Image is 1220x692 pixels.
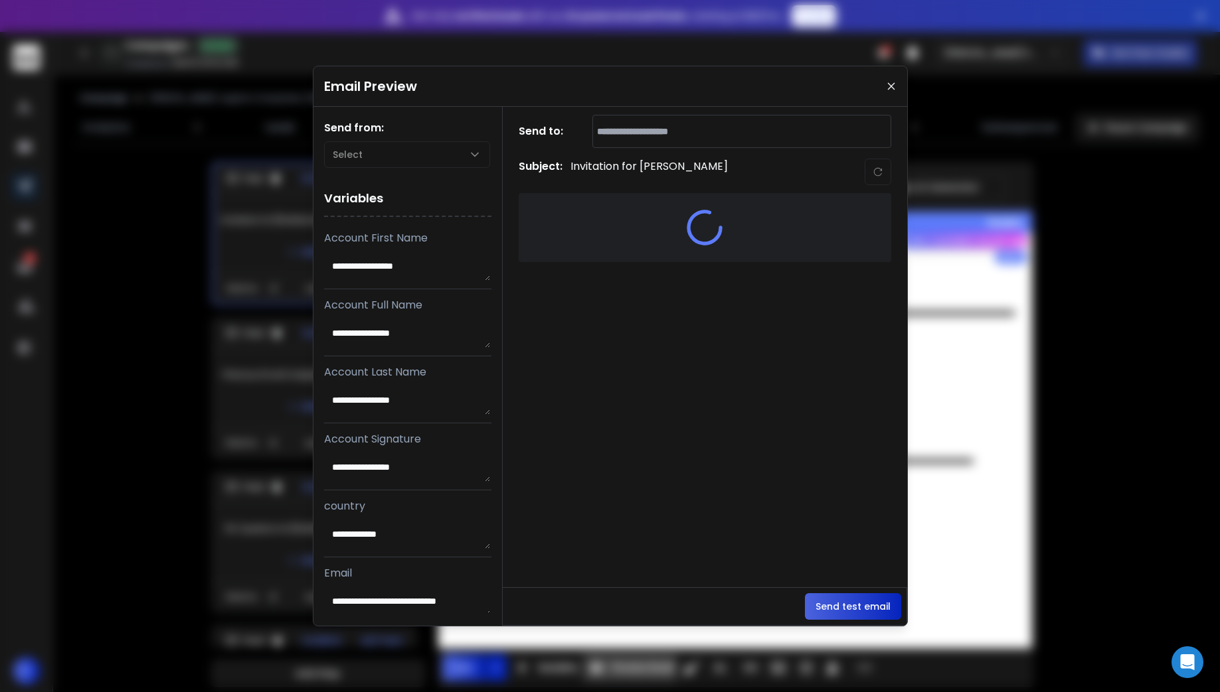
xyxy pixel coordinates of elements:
[519,123,572,139] h1: Send to:
[324,230,491,246] p: Account First Name
[519,159,563,185] h1: Subject:
[570,159,728,185] p: Invitation for [PERSON_NAME]
[324,120,491,136] h1: Send from:
[805,593,901,620] button: Send test email
[324,297,491,313] p: Account Full Name
[1172,646,1203,678] div: Open Intercom Messenger
[324,498,491,514] p: country
[324,364,491,380] p: Account Last Name
[324,431,491,447] p: Account Signature
[324,181,491,217] h1: Variables
[324,77,417,96] h1: Email Preview
[324,565,491,581] p: Email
